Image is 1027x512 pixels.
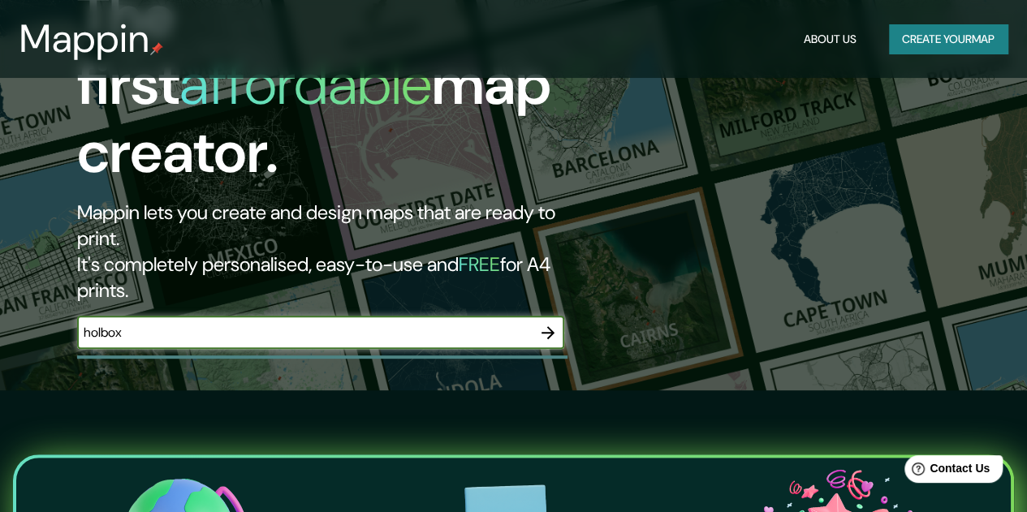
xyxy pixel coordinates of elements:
iframe: Help widget launcher [882,449,1009,494]
h5: FREE [459,252,500,277]
h1: affordable [179,46,432,122]
button: Create yourmap [889,24,1008,54]
input: Choose your favourite place [77,323,532,342]
img: mappin-pin [150,42,163,55]
h3: Mappin [19,16,150,62]
button: About Us [797,24,863,54]
h2: Mappin lets you create and design maps that are ready to print. It's completely personalised, eas... [77,200,591,303]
